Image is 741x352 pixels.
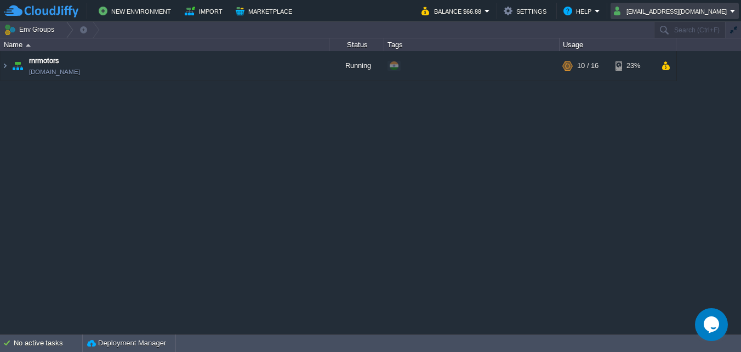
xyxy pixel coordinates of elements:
[1,51,9,81] img: AMDAwAAAACH5BAEAAAAALAAAAAABAAEAAAICRAEAOw==
[615,51,651,81] div: 23%
[330,38,384,51] div: Status
[236,4,295,18] button: Marketplace
[504,4,550,18] button: Settings
[29,55,59,66] a: rnrmotors
[1,38,329,51] div: Name
[14,334,82,352] div: No active tasks
[329,51,384,81] div: Running
[87,338,166,349] button: Deployment Manager
[26,44,31,47] img: AMDAwAAAACH5BAEAAAAALAAAAAABAAEAAAICRAEAOw==
[4,22,58,37] button: Env Groups
[421,4,485,18] button: Balance $66.88
[577,51,598,81] div: 10 / 16
[560,38,676,51] div: Usage
[4,4,78,18] img: CloudJiffy
[563,4,595,18] button: Help
[10,51,25,81] img: AMDAwAAAACH5BAEAAAAALAAAAAABAAEAAAICRAEAOw==
[29,66,80,77] a: [DOMAIN_NAME]
[185,4,226,18] button: Import
[385,38,559,51] div: Tags
[99,4,174,18] button: New Environment
[614,4,730,18] button: [EMAIL_ADDRESS][DOMAIN_NAME]
[695,308,730,341] iframe: chat widget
